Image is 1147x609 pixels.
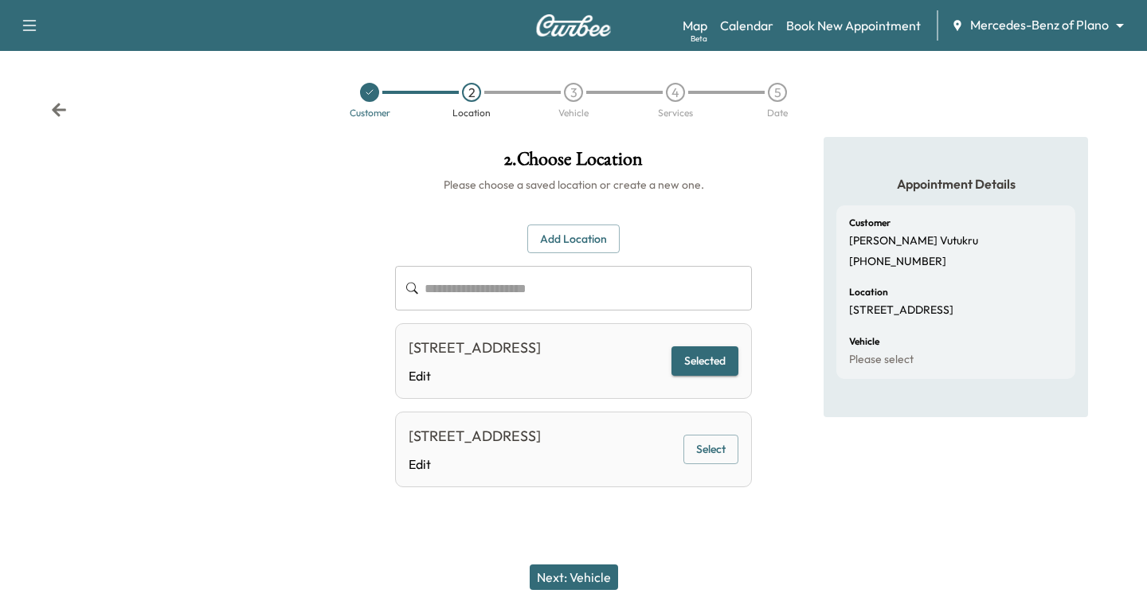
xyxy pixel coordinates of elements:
div: [STREET_ADDRESS] [409,425,541,447]
button: Selected [671,346,738,376]
p: [STREET_ADDRESS] [849,303,953,318]
div: 5 [768,83,787,102]
button: Add Location [527,224,620,254]
div: 2 [462,83,481,102]
a: Edit [409,366,541,385]
a: Edit [409,455,541,474]
a: Calendar [720,16,773,35]
a: MapBeta [683,16,707,35]
h6: Please choose a saved location or create a new one. [395,177,752,193]
div: Back [51,102,67,118]
div: Location [452,108,491,118]
div: Date [767,108,788,118]
span: Mercedes-Benz of Plano [970,16,1109,34]
h5: Appointment Details [836,175,1075,193]
div: 3 [564,83,583,102]
p: [PHONE_NUMBER] [849,255,946,269]
h1: 2 . Choose Location [395,150,752,177]
div: 4 [666,83,685,102]
h6: Location [849,287,888,297]
p: Please select [849,353,914,367]
div: Services [658,108,693,118]
div: [STREET_ADDRESS] [409,337,541,359]
p: [PERSON_NAME] Vutukru [849,234,978,248]
button: Select [683,435,738,464]
div: Beta [691,33,707,45]
h6: Customer [849,218,891,228]
img: Curbee Logo [535,14,612,37]
a: Book New Appointment [786,16,921,35]
h6: Vehicle [849,337,879,346]
div: Customer [350,108,390,118]
button: Next: Vehicle [530,564,618,590]
div: Vehicle [558,108,589,118]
